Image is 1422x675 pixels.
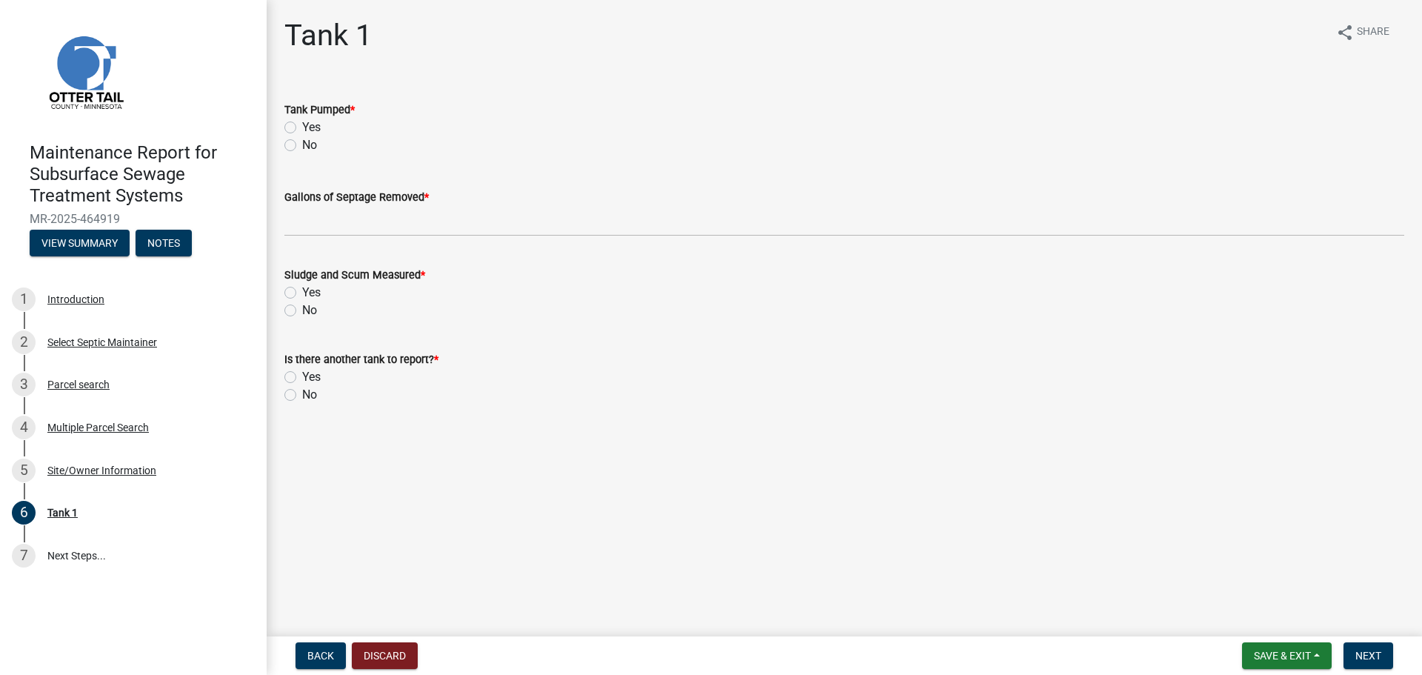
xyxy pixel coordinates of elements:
button: View Summary [30,230,130,256]
wm-modal-confirm: Summary [30,239,130,250]
label: Tank Pumped [284,105,355,116]
button: Notes [136,230,192,256]
div: Parcel search [47,379,110,390]
span: Next [1355,650,1381,662]
h1: Tank 1 [284,18,372,53]
label: Sludge and Scum Measured [284,270,425,281]
button: Next [1343,642,1393,669]
label: Yes [302,119,321,136]
div: Site/Owner Information [47,465,156,476]
button: Discard [352,642,418,669]
div: 5 [12,459,36,482]
div: Select Septic Maintainer [47,337,157,348]
div: Introduction [47,294,104,305]
i: share [1336,24,1354,41]
span: Share [1357,24,1389,41]
button: shareShare [1324,18,1401,47]
label: Yes [302,368,321,386]
span: MR-2025-464919 [30,212,237,226]
div: 1 [12,287,36,311]
div: 4 [12,416,36,439]
span: Save & Exit [1254,650,1311,662]
div: Multiple Parcel Search [47,422,149,433]
label: No [302,136,317,154]
label: Is there another tank to report? [284,355,438,365]
label: No [302,386,317,404]
img: Otter Tail County, Minnesota [30,16,141,127]
div: Tank 1 [47,508,78,518]
div: 3 [12,373,36,396]
h4: Maintenance Report for Subsurface Sewage Treatment Systems [30,142,255,206]
button: Back [296,642,346,669]
label: Yes [302,284,321,302]
div: 7 [12,544,36,568]
label: Gallons of Septage Removed [284,193,429,203]
button: Save & Exit [1242,642,1332,669]
div: 2 [12,330,36,354]
div: 6 [12,501,36,525]
wm-modal-confirm: Notes [136,239,192,250]
span: Back [307,650,334,662]
label: No [302,302,317,319]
